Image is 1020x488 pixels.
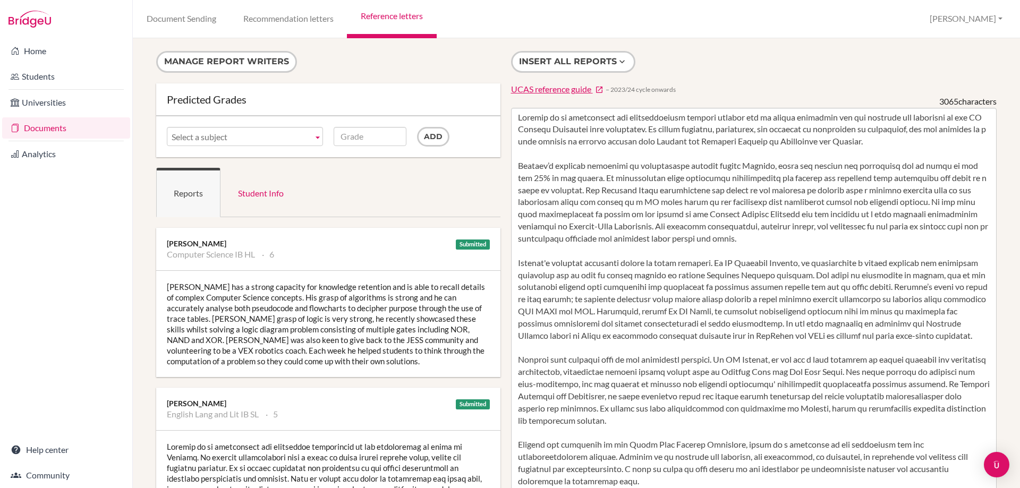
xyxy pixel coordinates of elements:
div: Open Intercom Messenger [984,452,1009,477]
button: [PERSON_NAME] [925,9,1007,29]
a: Home [2,40,130,62]
a: Universities [2,92,130,113]
a: UCAS reference guide [511,83,603,96]
a: Students [2,66,130,87]
div: characters [939,96,997,108]
a: Reports [156,168,220,217]
a: Help center [2,439,130,460]
img: Bridge-U [8,11,51,28]
input: Add [417,127,449,147]
input: Grade [334,127,406,146]
a: Documents [2,117,130,139]
span: 3065 [939,96,958,106]
div: [PERSON_NAME] [167,398,490,409]
div: [PERSON_NAME] [167,238,490,249]
a: Analytics [2,143,130,165]
div: Predicted Grades [167,94,490,105]
a: Student Info [220,168,301,217]
a: Community [2,465,130,486]
li: English Lang and Lit IB SL [167,409,259,419]
li: 6 [262,249,274,260]
div: Submitted [456,399,490,409]
li: 5 [266,409,278,419]
span: Select a subject [172,127,309,147]
li: Computer Science IB HL [167,249,255,260]
button: Manage report writers [156,51,297,73]
span: UCAS reference guide [511,84,591,94]
button: Insert all reports [511,51,635,73]
div: [PERSON_NAME] has a strong capacity for knowledge retention and is able to recall details of comp... [156,271,500,377]
span: − 2023/24 cycle onwards [606,85,676,94]
div: Submitted [456,239,490,250]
